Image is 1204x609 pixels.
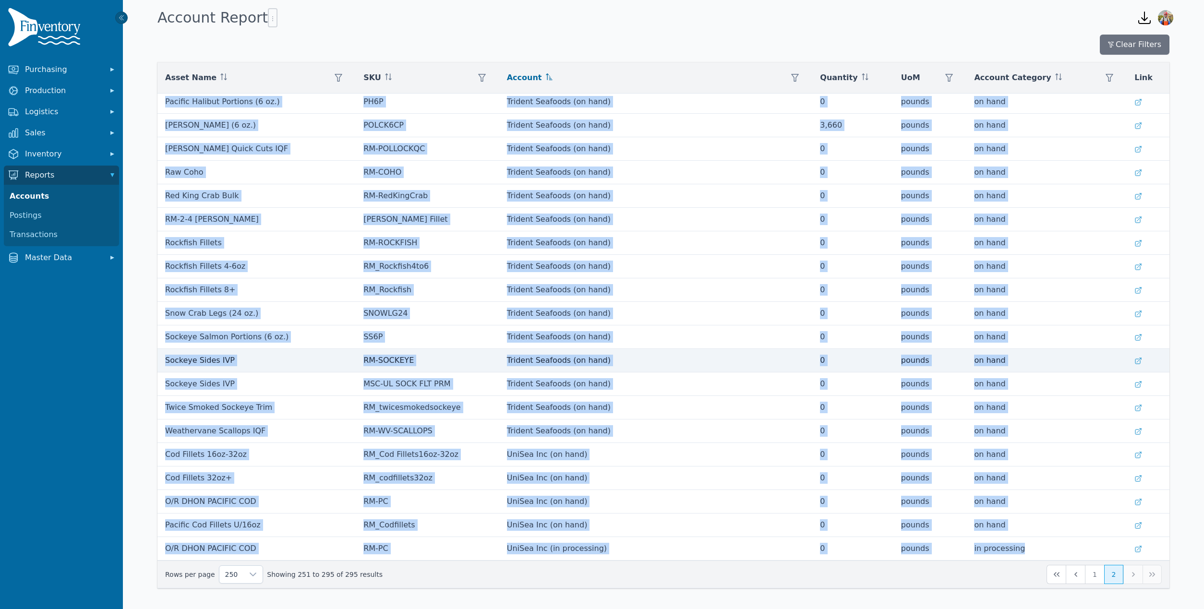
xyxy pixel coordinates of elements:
[157,419,356,443] td: Weathervane Scallops IQF
[901,72,920,84] span: UoM
[893,325,967,349] td: pounds
[893,208,967,231] td: pounds
[499,443,813,466] td: UniSea Inc (on hand)
[812,302,893,325] td: 0
[1158,10,1173,25] img: Sera Wheeler
[4,248,119,267] button: Master Data
[6,187,117,206] a: Accounts
[356,419,499,443] td: RM-WV-SCALLOPS
[157,396,356,419] td: Twice Smoked Sockeye Trim
[499,302,813,325] td: Trident Seafoods (on hand)
[966,490,1127,513] td: on hand
[812,255,893,278] td: 0
[966,349,1127,372] td: on hand
[499,114,813,137] td: Trident Seafoods (on hand)
[356,161,499,184] td: RM-COHO
[1100,35,1169,55] button: Clear Filters
[157,208,356,231] td: RM-2-4 [PERSON_NAME]
[966,161,1127,184] td: on hand
[356,513,499,537] td: RM_Codfillets
[499,396,813,419] td: Trident Seafoods (on hand)
[893,466,967,490] td: pounds
[812,443,893,466] td: 0
[8,8,84,50] img: Finventory
[157,184,356,208] td: Red King Crab Bulk
[157,490,356,513] td: O/R DHON PACIFIC COD
[499,184,813,208] td: Trident Seafoods (on hand)
[4,81,119,100] button: Production
[812,349,893,372] td: 0
[4,123,119,143] button: Sales
[356,490,499,513] td: RM-PC
[157,513,356,537] td: Pacific Cod Fillets U/16oz
[812,278,893,302] td: 0
[966,466,1127,490] td: on hand
[25,252,102,263] span: Master Data
[499,90,813,114] td: Trident Seafoods (on hand)
[499,161,813,184] td: Trident Seafoods (on hand)
[499,490,813,513] td: UniSea Inc (on hand)
[157,466,356,490] td: Cod Fillets 32oz+
[812,537,893,561] td: 0
[219,566,244,583] span: Rows per page
[4,144,119,164] button: Inventory
[966,231,1127,255] td: on hand
[966,443,1127,466] td: on hand
[966,325,1127,349] td: on hand
[812,184,893,208] td: 0
[966,302,1127,325] td: on hand
[157,90,356,114] td: Pacific Halibut Portions (6 oz.)
[966,114,1127,137] td: on hand
[157,443,356,466] td: Cod Fillets 16oz-32oz
[25,169,102,181] span: Reports
[356,466,499,490] td: RM_codfillets32oz
[157,372,356,396] td: Sockeye Sides IVP
[165,72,217,84] span: Asset Name
[157,537,356,561] td: O/R DHON PACIFIC COD
[356,349,499,372] td: RM-SOCKEYE
[4,166,119,185] button: Reports
[812,231,893,255] td: 0
[25,64,102,75] span: Purchasing
[499,208,813,231] td: Trident Seafoods (on hand)
[812,466,893,490] td: 0
[1134,72,1153,84] span: Link
[1104,565,1123,584] button: Page 2
[157,325,356,349] td: Sockeye Salmon Portions (6 oz.)
[812,208,893,231] td: 0
[356,537,499,561] td: RM-PC
[499,372,813,396] td: Trident Seafoods (on hand)
[893,513,967,537] td: pounds
[812,90,893,114] td: 0
[812,325,893,349] td: 0
[157,161,356,184] td: Raw Coho
[25,106,102,118] span: Logistics
[356,325,499,349] td: SS6P
[356,372,499,396] td: MSC-UL SOCK FLT PRM
[966,513,1127,537] td: on hand
[966,184,1127,208] td: on hand
[356,396,499,419] td: RM_twicesmokedsockeye
[499,137,813,161] td: Trident Seafoods (on hand)
[363,72,381,84] span: SKU
[966,396,1127,419] td: on hand
[157,8,277,27] h1: Account Report
[893,396,967,419] td: pounds
[356,302,499,325] td: SNOWLG24
[1066,565,1085,584] button: Previous Page
[893,419,967,443] td: pounds
[893,184,967,208] td: pounds
[893,114,967,137] td: pounds
[893,161,967,184] td: pounds
[4,60,119,79] button: Purchasing
[893,490,967,513] td: pounds
[499,278,813,302] td: Trident Seafoods (on hand)
[157,302,356,325] td: Snow Crab Legs (24 oz.)
[812,513,893,537] td: 0
[356,255,499,278] td: RM_Rockfish4to6
[893,372,967,396] td: pounds
[966,137,1127,161] td: on hand
[820,72,857,84] span: Quantity
[893,349,967,372] td: pounds
[1085,565,1104,584] button: Page 1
